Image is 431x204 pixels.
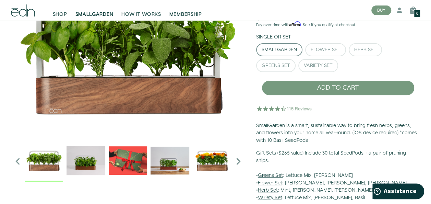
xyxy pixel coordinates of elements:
[11,155,25,168] i: Previous slide
[305,43,346,56] button: Flower Set
[256,34,291,41] label: Single or Set
[262,80,415,95] button: ADD TO CART
[71,3,118,18] a: SMALLGARDEN
[151,141,189,181] div: 4 / 6
[256,150,420,202] p: • : Lettuce Mix, [PERSON_NAME] • : [PERSON_NAME], [PERSON_NAME], [PERSON_NAME] • : Mint, [PERSON_...
[256,43,302,56] button: SmallGarden
[53,11,67,18] span: SHOP
[75,11,113,18] span: SMALLGARDEN
[354,47,376,52] div: Herb Set
[298,59,338,72] button: Variety Set
[25,141,63,181] div: 1 / 6
[231,155,245,168] i: Next slide
[151,141,189,180] img: edn-smallgarden-mixed-herbs-table-product-2000px_1024x.jpg
[416,12,418,16] span: 0
[67,141,105,181] div: 2 / 6
[304,63,333,68] div: Variety Set
[289,22,301,26] span: Affirm
[49,3,71,18] a: SHOP
[109,141,147,180] img: EMAILS_-_Holiday_21_PT1_28_9986b34a-7908-4121-b1c1-9595d1e43abe_1024x.png
[25,141,63,180] img: Official-EDN-SMALLGARDEN-HERB-HERO-SLV-2000px_1024x.png
[262,63,290,68] div: Greens Set
[256,59,296,72] button: Greens Set
[169,11,202,18] span: MEMBERSHIP
[67,141,105,180] img: edn-trim-basil.2021-09-07_14_55_24_1024x.gif
[258,172,283,179] u: Greens Set
[193,141,231,181] div: 5 / 6
[193,141,231,180] img: edn-smallgarden-marigold-hero-SLV-2000px_1024x.png
[109,141,147,181] div: 3 / 6
[349,43,382,56] button: Herb Set
[256,122,420,145] p: SmallGarden is a smart, sustainable way to bring fresh herbs, greens, and flowers into your home ...
[372,183,424,201] iframe: Ouvre un widget dans lequel vous pouvez trouver plus d’informations
[165,3,206,18] a: MEMBERSHIP
[117,3,165,18] a: HOW IT WORKS
[256,102,313,115] img: 4.5 star rating
[258,194,282,201] u: Variety Set
[311,47,340,52] div: Flower Set
[121,11,161,18] span: HOW IT WORKS
[256,150,406,164] b: Gift Sets ($265 value) Include 30 total SeedPods + a pair of pruning snips:
[262,47,297,52] div: SmallGarden
[371,5,391,15] button: BUY
[258,180,282,186] u: Flower Set
[258,187,278,194] u: Herb Set
[256,22,420,28] p: Pay over time with . See if you qualify at checkout.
